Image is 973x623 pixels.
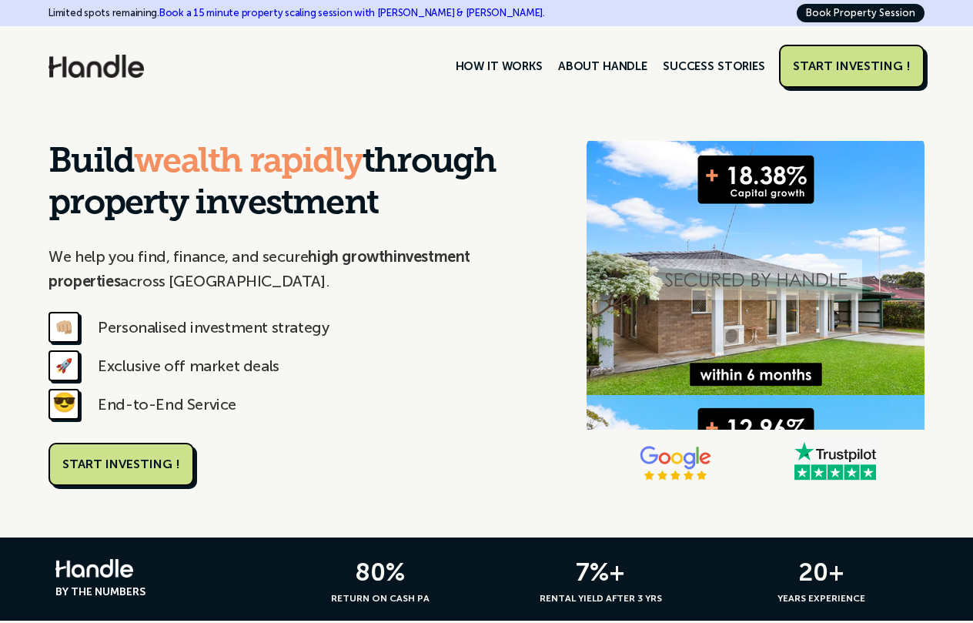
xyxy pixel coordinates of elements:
[55,585,264,599] h6: BY THE NUMBERS
[48,4,545,22] div: Limited spots remaining.
[52,397,76,412] strong: 😎
[497,561,705,584] h3: 7%+
[48,312,79,343] div: 👊🏼
[276,561,485,584] h3: 80%
[717,561,926,584] h3: 20+
[448,53,550,79] a: HOW IT WORKS
[793,59,911,74] div: START INVESTING !
[48,443,194,486] a: START INVESTING !
[550,53,655,79] a: ABOUT HANDLE
[98,353,279,378] div: Exclusive off market deals
[717,591,926,605] h6: YEARS EXPERIENCE
[779,45,925,88] a: START INVESTING !
[134,146,363,180] span: wealth rapidly
[98,392,236,417] div: End-to-End Service
[497,591,705,605] h6: RENTAL YIELD AFTER 3 YRS
[48,142,556,226] h1: Build through property investment
[48,350,79,381] div: 🚀
[98,315,329,340] div: Personalised investment strategy
[308,247,393,266] strong: high growth
[159,7,545,18] a: Book a 15 minute property scaling session with [PERSON_NAME] & [PERSON_NAME].
[655,53,773,79] a: SUCCESS STORIES
[797,4,925,22] a: Book Property Session
[48,244,556,293] p: We help you find, finance, and secure across [GEOGRAPHIC_DATA].
[276,591,485,605] h6: RETURN ON CASH PA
